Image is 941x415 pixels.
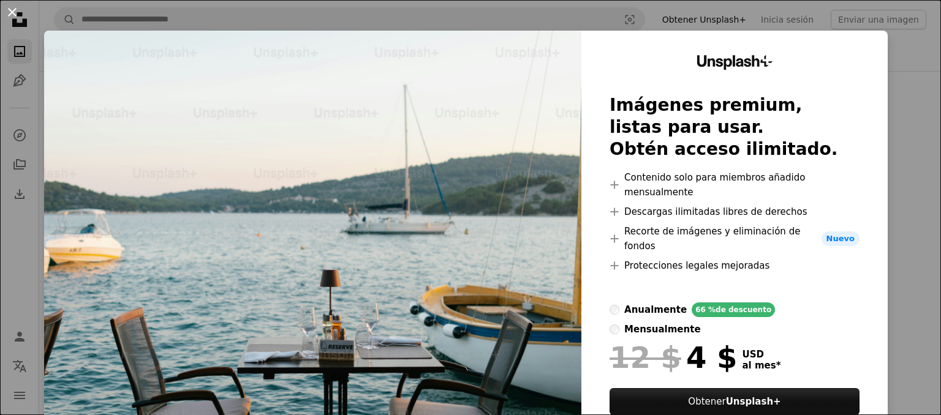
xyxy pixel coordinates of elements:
[822,231,860,246] span: Nuevo
[610,170,860,200] li: Contenido solo para miembros añadido mensualmente
[743,349,781,360] span: USD
[610,342,737,373] div: 4 $
[726,396,781,407] strong: Unsplash+
[610,224,860,253] li: Recorte de imágenes y eliminación de fondos
[610,342,681,373] span: 12 $
[624,322,700,337] div: mensualmente
[692,302,775,317] div: 66 % de descuento
[624,302,687,317] div: anualmente
[610,204,860,219] li: Descargas ilimitadas libres de derechos
[610,324,619,334] input: mensualmente
[743,360,781,371] span: al mes *
[610,94,860,160] h2: Imágenes premium, listas para usar. Obtén acceso ilimitado.
[610,388,860,415] button: ObtenerUnsplash+
[610,305,619,315] input: anualmente66 %de descuento
[610,258,860,273] li: Protecciones legales mejoradas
